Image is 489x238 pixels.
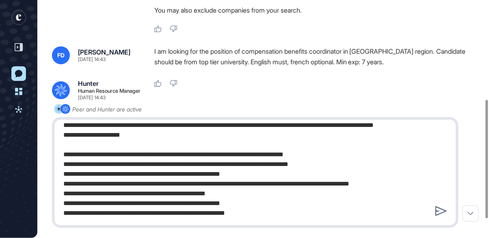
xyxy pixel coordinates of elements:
div: [PERSON_NAME] [78,49,130,55]
div: [DATE] 14:43 [78,57,106,62]
div: I am looking for the position of compensation benefits coordinator in [GEOGRAPHIC_DATA] region. C... [154,46,481,67]
span: FD [57,52,65,59]
div: Hunter [78,80,99,87]
div: [DATE] 14:43 [78,95,106,100]
div: Peer and Hunter are active [72,104,142,114]
p: You may also exclude companies from your search. [154,5,481,15]
div: entrapeer-logo [11,10,26,25]
div: Human Resource Manager [78,88,141,94]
